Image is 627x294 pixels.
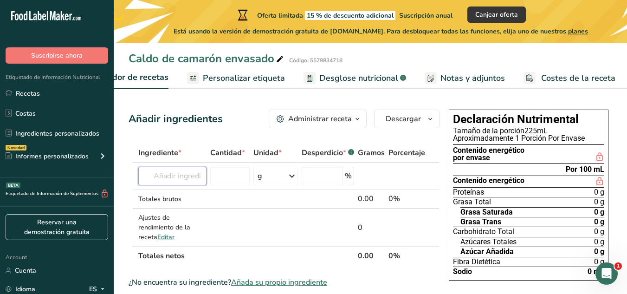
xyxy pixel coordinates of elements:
[288,113,352,124] div: Administrar receta
[453,177,524,186] span: Contenido energético
[6,47,108,64] button: Suscribirse ahora
[138,213,207,242] div: Ajustes de rendimiento de la receta
[387,246,427,265] th: 0%
[82,71,168,84] span: Elaborador de recetas
[460,238,517,246] span: Azúcares Totales
[594,209,604,216] span: 0 g
[358,147,385,158] span: Gramos
[614,262,622,270] span: 1
[6,214,108,240] a: Reservar una demostración gratuita
[594,198,604,206] span: 0 g
[541,72,615,85] span: Costes de la receta
[210,147,245,158] span: Cantidad
[289,56,343,65] div: Código: 5579834718
[302,147,354,158] div: Desperdicio
[460,209,513,216] span: Grasa Saturada
[236,9,452,20] div: Oferta limitada
[425,68,505,89] a: Notas y adjuntos
[524,68,615,89] a: Costes de la receta
[129,277,440,288] div: ¿No encuentra su ingrediente?
[453,228,514,235] span: Carbohidrato Total
[453,126,524,135] span: Tamaño de la porción
[31,51,83,60] span: Suscribirse ahora
[467,7,526,23] button: Canjear oferta
[269,110,367,128] button: Administrar receta
[6,151,89,161] div: Informes personalizados
[374,110,440,128] button: Descargar
[129,111,223,127] div: Añadir ingredientes
[6,183,20,188] div: BETA
[568,27,588,36] span: planes
[453,135,604,142] div: Aproximadamente 1 Porción Por Envase
[129,50,285,67] div: Caldo de camarón envasado
[594,189,604,196] span: 0 g
[453,114,604,125] h1: Declaración Nutrimental
[594,218,604,226] span: 0 g
[319,72,398,85] span: Desglose nutricional
[588,268,604,275] span: 0 mg
[258,170,262,182] div: g
[460,218,501,226] span: Grasa Trans
[65,67,168,89] a: Elaborador de recetas
[138,147,181,158] span: Ingrediente
[6,145,26,150] div: Novedad
[157,233,175,242] span: Editar
[440,72,505,85] span: Notas y adjuntos
[453,127,604,135] div: 225mL
[595,262,618,285] iframe: Intercom live chat
[453,258,500,266] span: Fibra Dietética
[203,72,285,85] span: Personalizar etiqueta
[594,258,604,266] span: 0 g
[453,198,491,206] span: Grasa Total
[358,222,385,233] div: 0
[594,228,604,235] span: 0 g
[304,68,406,89] a: Desglose nutricional
[388,147,425,158] span: Porcentaje
[187,68,285,89] a: Personalizar etiqueta
[305,11,395,20] span: 15 % de descuento adicional
[356,246,387,265] th: 0.00
[594,248,604,255] span: 0 g
[136,246,356,265] th: Totales netos
[174,26,588,36] span: Está usando la versión de demostración gratuita de [DOMAIN_NAME]. Para desbloquear todas las func...
[453,147,524,162] div: Contenido energético por envase
[386,113,421,124] span: Descargar
[453,189,484,196] span: Proteínas
[253,147,282,158] span: Unidad
[453,268,472,275] span: Sodio
[138,194,207,204] div: Totales brutos
[399,11,452,20] span: Suscripción anual
[138,167,207,185] input: Añadir ingrediente
[460,248,514,255] span: Azúcar Añadida
[566,166,604,173] div: Por 100 mL
[231,277,327,288] span: Añada su propio ingrediente
[358,193,385,204] div: 0.00
[594,238,604,246] span: 0 g
[475,10,518,20] span: Canjear oferta
[388,193,425,204] div: 0%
